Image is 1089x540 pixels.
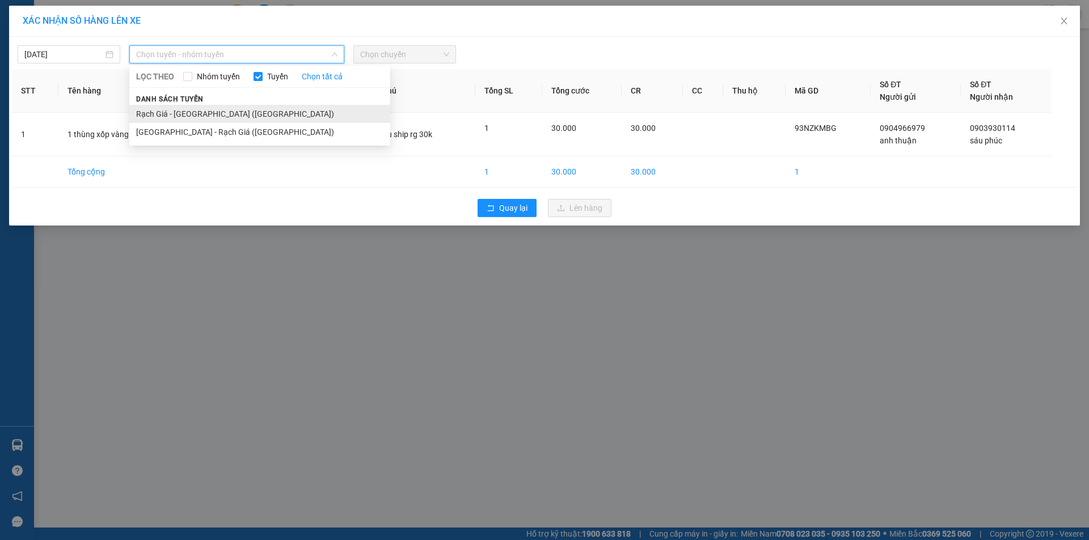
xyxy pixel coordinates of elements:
[360,69,475,113] th: Ghi chú
[880,80,901,89] span: Số ĐT
[58,113,193,156] td: 1 thùng xốp vàng nhỏ
[302,70,343,83] a: Chọn tất cả
[484,124,489,133] span: 1
[1048,6,1080,37] button: Close
[880,124,925,133] span: 0904966979
[475,69,542,113] th: Tổng SL
[129,123,390,141] li: [GEOGRAPHIC_DATA] - Rạch Giá ([GEOGRAPHIC_DATA])
[58,69,193,113] th: Tên hàng
[12,113,58,156] td: 1
[129,94,210,104] span: Danh sách tuyến
[622,69,683,113] th: CR
[487,204,495,213] span: rollback
[23,15,141,26] span: XÁC NHẬN SỐ HÀNG LÊN XE
[542,156,622,188] td: 30.000
[786,69,871,113] th: Mã GD
[631,124,656,133] span: 30.000
[263,70,293,83] span: Tuyến
[970,92,1013,101] span: Người nhận
[136,70,174,83] span: LỌC THEO
[880,136,917,145] span: anh thuận
[478,199,537,217] button: rollbackQuay lại
[136,46,337,63] span: Chọn tuyến - nhóm tuyến
[1060,16,1069,25] span: close
[970,136,1002,145] span: sáu phúc
[499,202,527,214] span: Quay lại
[970,124,1015,133] span: 0903930114
[683,69,723,113] th: CC
[369,130,432,139] span: đã thu ship rg 30k
[360,46,449,63] span: Chọn chuyến
[795,124,837,133] span: 93NZKMBG
[129,105,390,123] li: Rạch Giá - [GEOGRAPHIC_DATA] ([GEOGRAPHIC_DATA])
[192,70,244,83] span: Nhóm tuyến
[551,124,576,133] span: 30.000
[548,199,611,217] button: uploadLên hàng
[880,92,916,101] span: Người gửi
[970,80,991,89] span: Số ĐT
[58,156,193,188] td: Tổng cộng
[542,69,622,113] th: Tổng cước
[723,69,785,113] th: Thu hộ
[786,156,871,188] td: 1
[331,51,338,58] span: down
[12,69,58,113] th: STT
[24,48,103,61] input: 11/09/2025
[475,156,542,188] td: 1
[622,156,683,188] td: 30.000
